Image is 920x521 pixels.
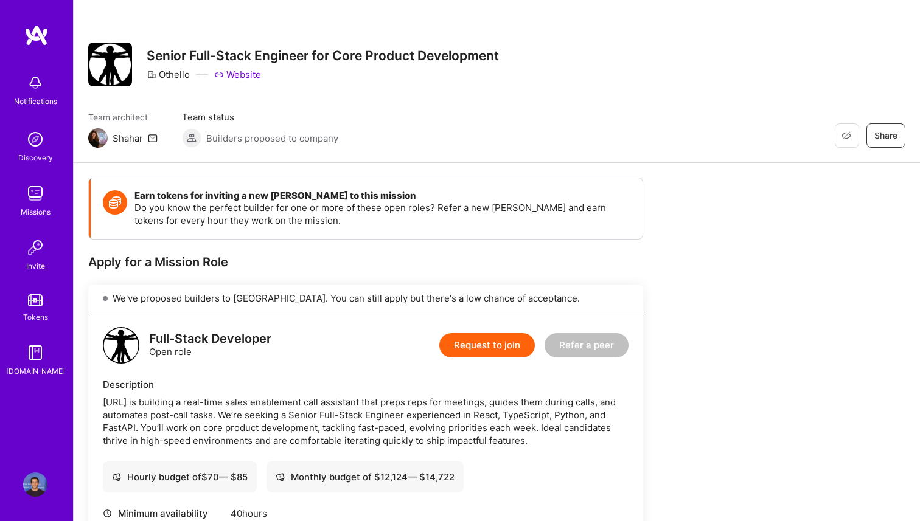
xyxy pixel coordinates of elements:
button: Refer a peer [545,333,629,357]
img: Company Logo [88,43,132,86]
div: Open role [149,333,271,358]
img: logo [103,327,139,364]
div: Discovery [18,151,53,164]
img: Team Architect [88,128,108,148]
div: [DOMAIN_NAME] [6,365,65,378]
img: Token icon [103,190,127,215]
div: Description [103,378,629,391]
div: Invite [26,260,45,272]
span: Builders proposed to company [206,132,338,145]
img: tokens [28,294,43,306]
div: Full-Stack Developer [149,333,271,345]
h3: Senior Full-Stack Engineer for Core Product Development [147,48,499,63]
div: [URL] is building a real-time sales enablement call assistant that preps reps for meetings, guide... [103,396,629,447]
div: Shahar [113,132,143,145]
img: logo [24,24,49,46]
a: User Avatar [20,472,51,497]
span: Team architect [88,111,158,123]
a: Website [214,68,261,81]
img: User Avatar [23,472,47,497]
i: icon CompanyGray [147,70,156,80]
div: Hourly budget of $ 70 — $ 85 [112,471,248,483]
img: bell [23,71,47,95]
img: discovery [23,127,47,151]
i: icon Cash [112,472,121,481]
div: Missions [21,205,51,218]
img: Builders proposed to company [182,128,201,148]
div: Notifications [14,95,57,108]
span: Team status [182,111,338,123]
h4: Earn tokens for inviting a new [PERSON_NAME] to this mission [134,190,630,201]
span: Share [874,129,897,142]
div: We've proposed builders to [GEOGRAPHIC_DATA]. You can still apply but there's a low chance of acc... [88,285,643,312]
i: icon Cash [276,472,285,481]
button: Share [866,123,905,148]
div: Minimum availability [103,507,225,520]
img: guide book [23,340,47,365]
p: Do you know the perfect builder for one or more of these open roles? Refer a new [PERSON_NAME] an... [134,201,630,227]
div: 40 hours [231,507,394,520]
i: icon Mail [148,133,158,143]
img: Invite [23,235,47,260]
div: Apply for a Mission Role [88,254,643,270]
img: teamwork [23,181,47,205]
i: icon Clock [103,509,112,518]
div: Tokens [23,311,48,323]
i: icon EyeClosed [842,131,851,140]
div: Othello [147,68,190,81]
div: Monthly budget of $ 12,124 — $ 14,722 [276,471,455,483]
button: Request to join [439,333,535,357]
